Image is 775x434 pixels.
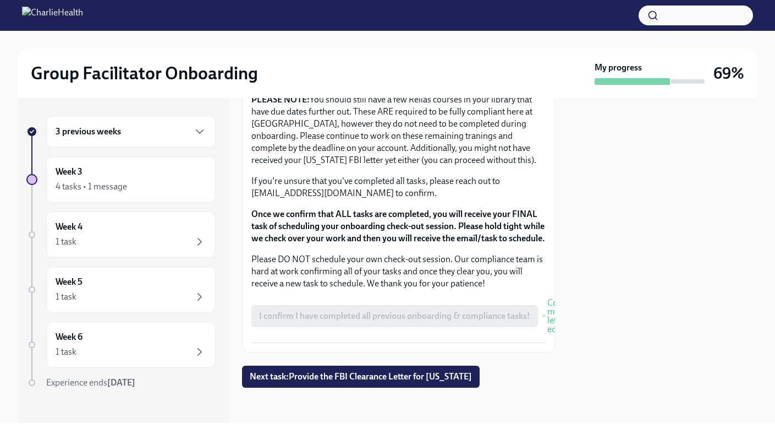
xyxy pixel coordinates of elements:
[46,377,135,388] span: Experience ends
[251,253,546,290] p: Please DO NOT schedule your own check-out session. Our compliance team is hard at work confirming...
[26,267,216,313] a: Week 51 task
[56,276,83,288] h6: Week 5
[251,94,546,166] p: You should still have a few Relias courses in your library that have due dates further out. These...
[251,209,545,243] strong: Once we confirm that ALL tasks are completed, you will receive your FINAL task of scheduling your...
[595,62,642,74] strong: My progress
[26,322,216,368] a: Week 61 task
[107,377,135,388] strong: [DATE]
[56,331,83,343] h6: Week 6
[46,116,216,148] div: 3 previous weeks
[56,346,76,358] div: 1 task
[56,291,76,303] div: 1 task
[547,299,561,334] span: Completed
[26,211,216,258] a: Week 41 task
[56,181,127,193] div: 4 tasks • 1 message
[251,94,310,105] strong: PLEASE NOTE:
[251,175,546,199] p: If you're unsure that you've completed all tasks, please reach out to [EMAIL_ADDRESS][DOMAIN_NAME...
[250,371,472,382] span: Next task : Provide the FBI Clearance Letter for [US_STATE]
[31,62,258,84] h2: Group Facilitator Onboarding
[56,221,83,233] h6: Week 4
[242,366,480,388] button: Next task:Provide the FBI Clearance Letter for [US_STATE]
[713,63,744,83] h3: 69%
[56,126,121,138] h6: 3 previous weeks
[56,166,83,178] h6: Week 3
[26,156,216,203] a: Week 34 tasks • 1 message
[22,7,83,24] img: CharlieHealth
[56,236,76,248] div: 1 task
